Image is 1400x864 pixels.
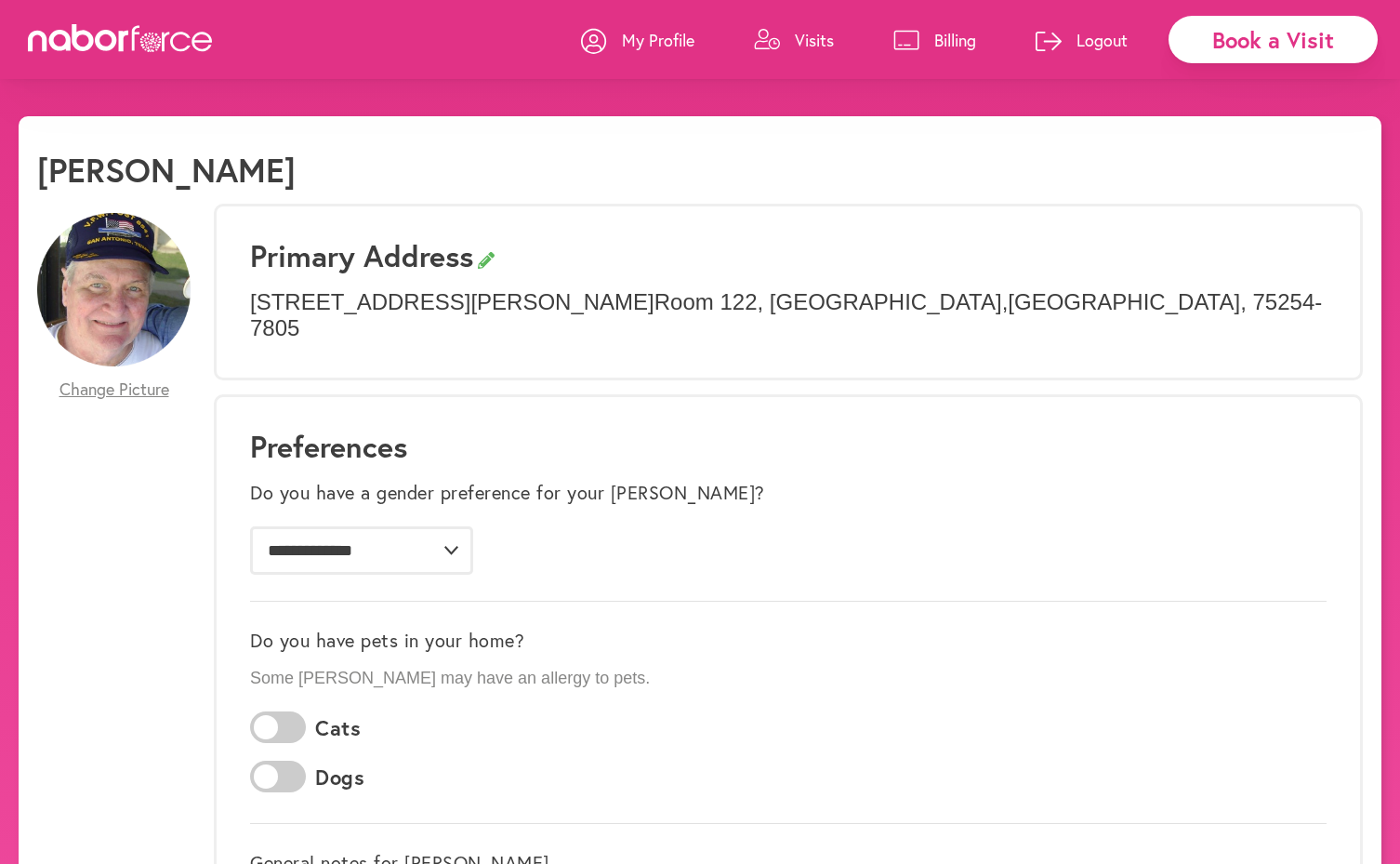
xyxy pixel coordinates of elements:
a: Billing [893,12,976,68]
label: Do you have a gender preference for your [PERSON_NAME]? [250,482,765,504]
p: Logout [1076,29,1128,51]
a: Visits [754,12,834,68]
p: My Profile [622,29,694,51]
h3: Primary Address [250,238,1327,273]
h1: Preferences [250,429,1327,464]
label: Cats [315,716,361,740]
span: Change Picture [59,379,169,400]
p: [STREET_ADDRESS][PERSON_NAME] Room 122 , [GEOGRAPHIC_DATA] , [GEOGRAPHIC_DATA] , 75254-7805 [250,289,1327,343]
p: Billing [934,29,976,51]
label: Do you have pets in your home? [250,630,524,652]
h1: [PERSON_NAME] [37,150,296,190]
img: 4dneabvtRiCYBCdkeXk3 [37,213,191,366]
div: Book a Visit [1169,16,1378,63]
p: Visits [795,29,834,51]
label: Dogs [315,765,364,790]
p: Some [PERSON_NAME] may have an allergy to pets. [250,669,1327,689]
a: My Profile [581,12,694,68]
a: Logout [1036,12,1128,68]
